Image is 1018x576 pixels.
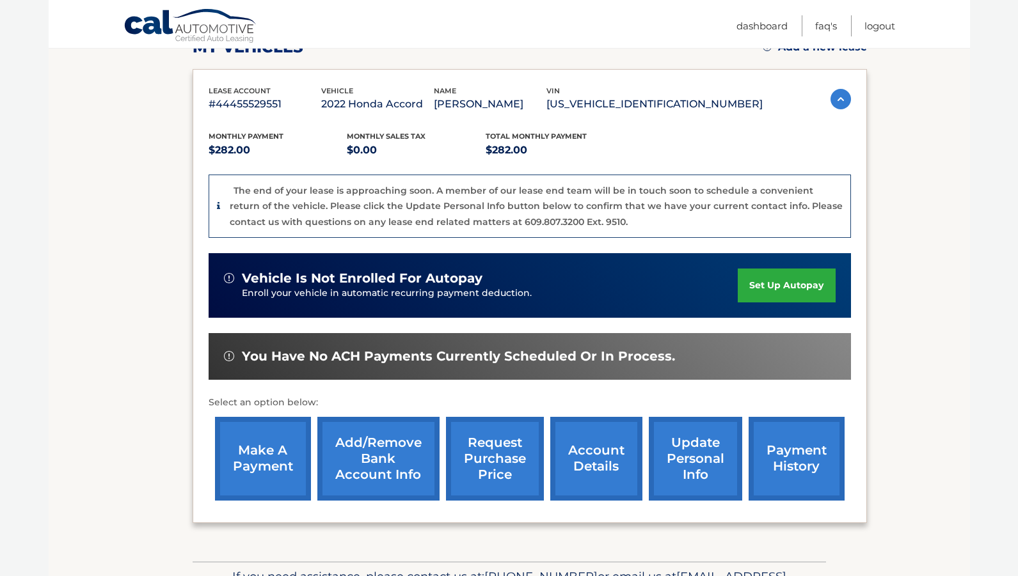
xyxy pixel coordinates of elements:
span: Total Monthly Payment [486,132,587,141]
a: Logout [864,15,895,36]
p: The end of your lease is approaching soon. A member of our lease end team will be in touch soon t... [230,185,843,228]
span: vehicle is not enrolled for autopay [242,270,482,286]
span: You have no ACH payments currently scheduled or in process. [242,348,675,364]
span: Monthly sales Tax [347,132,425,141]
a: Add/Remove bank account info [317,417,440,501]
span: vehicle [321,86,353,95]
p: Select an option below: [209,395,851,410]
p: $282.00 [209,141,347,159]
a: payment history [749,417,845,501]
span: lease account [209,86,271,95]
a: update personal info [649,417,742,501]
a: make a payment [215,417,311,501]
p: $0.00 [347,141,486,159]
p: 2022 Honda Accord [321,95,434,113]
p: #44455529551 [209,95,321,113]
p: $282.00 [486,141,624,159]
img: alert-white.svg [224,273,234,283]
a: FAQ's [815,15,837,36]
img: alert-white.svg [224,351,234,361]
a: set up autopay [738,269,835,302]
span: Monthly Payment [209,132,283,141]
a: request purchase price [446,417,544,501]
span: name [434,86,456,95]
p: [PERSON_NAME] [434,95,546,113]
a: Dashboard [736,15,788,36]
a: account details [550,417,642,501]
span: vin [546,86,560,95]
p: Enroll your vehicle in automatic recurring payment deduction. [242,286,738,300]
p: [US_VEHICLE_IDENTIFICATION_NUMBER] [546,95,763,113]
img: accordion-active.svg [831,89,851,109]
a: Cal Automotive [123,8,258,45]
